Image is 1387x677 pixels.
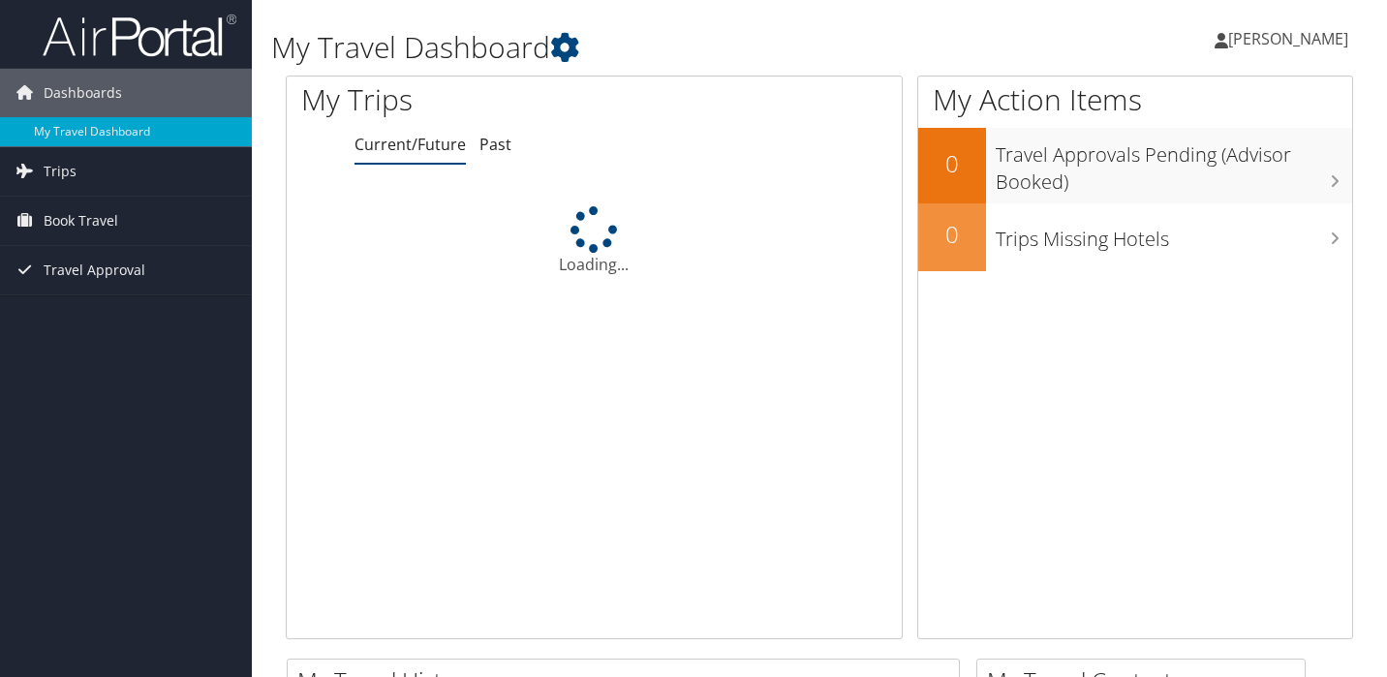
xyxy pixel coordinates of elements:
[44,246,145,294] span: Travel Approval
[44,197,118,245] span: Book Travel
[44,69,122,117] span: Dashboards
[918,128,1352,202] a: 0Travel Approvals Pending (Advisor Booked)
[287,206,902,276] div: Loading...
[996,216,1352,253] h3: Trips Missing Hotels
[1215,10,1368,68] a: [PERSON_NAME]
[918,147,986,180] h2: 0
[918,203,1352,271] a: 0Trips Missing Hotels
[479,134,511,155] a: Past
[301,79,631,120] h1: My Trips
[996,132,1352,196] h3: Travel Approvals Pending (Advisor Booked)
[271,27,1002,68] h1: My Travel Dashboard
[918,79,1352,120] h1: My Action Items
[918,218,986,251] h2: 0
[44,147,77,196] span: Trips
[43,13,236,58] img: airportal-logo.png
[1228,28,1348,49] span: [PERSON_NAME]
[354,134,466,155] a: Current/Future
